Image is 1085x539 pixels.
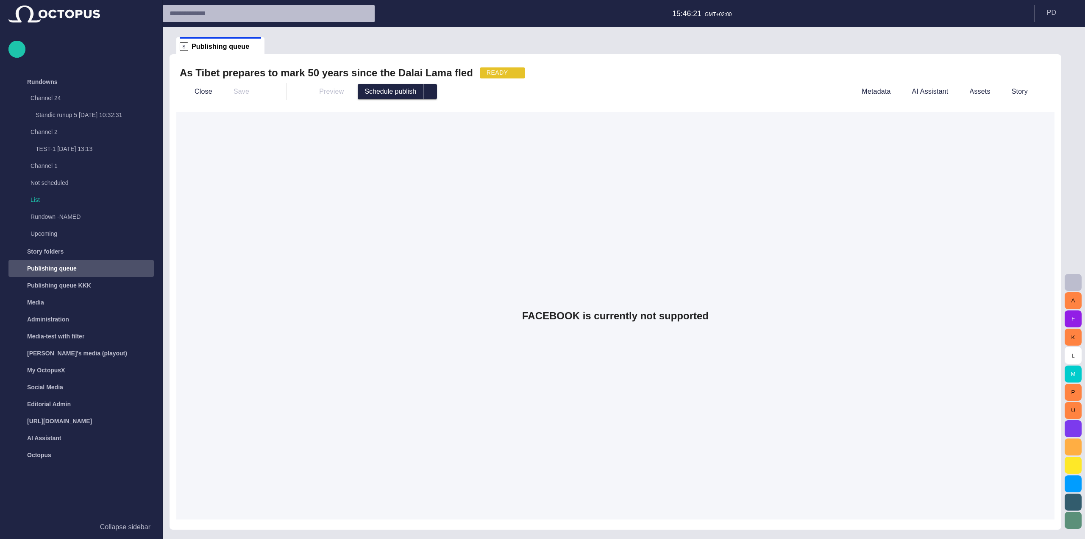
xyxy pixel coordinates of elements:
[480,67,525,78] button: READY
[27,298,44,307] p: Media
[19,107,154,124] div: Standic runup 5 [DATE] 10:32:31
[27,281,91,290] p: Publishing queue KKK
[27,315,69,324] p: Administration
[31,195,154,204] p: List
[897,84,951,99] button: AI Assistant
[14,192,154,209] div: List
[1047,8,1056,18] p: P D
[522,310,709,322] h2: FACEBOOK is currently not supported
[100,522,150,532] p: Collapse sidebar
[31,128,137,136] p: Channel 2
[672,8,701,19] p: 15:46:21
[27,434,61,442] p: AI Assistant
[8,260,154,277] div: Publishing queue
[31,229,137,238] p: Upcoming
[997,84,1031,99] button: Story
[847,84,893,99] button: Metadata
[8,328,154,345] div: Media-test with filter
[192,42,249,51] span: Publishing queue
[31,94,137,102] p: Channel 24
[31,212,137,221] p: Rundown -NAMED
[27,366,65,374] p: My OctopusX
[8,294,154,311] div: Media
[27,400,71,408] p: Editorial Admin
[1065,292,1082,309] button: A
[1065,347,1082,364] button: L
[180,84,215,99] button: Close
[8,430,154,447] div: AI Assistant
[180,42,188,51] p: S
[36,111,154,119] p: Standic runup 5 [DATE] 10:32:31
[1040,5,1080,20] button: PD
[423,84,437,99] button: select publish option
[358,84,437,99] div: Button group with publish options
[31,179,137,187] p: Not scheduled
[27,383,63,391] p: Social Media
[8,345,154,362] div: [PERSON_NAME]'s media (playout)
[1065,402,1082,419] button: U
[8,413,154,430] div: [URL][DOMAIN_NAME]
[176,37,264,54] div: SPublishing queue
[1065,366,1082,383] button: M
[27,247,64,256] p: Story folders
[27,78,58,86] p: Rundowns
[27,332,84,341] p: Media-test with filter
[955,84,993,99] button: Assets
[36,145,154,153] p: TEST-1 [DATE] 13:13
[1065,329,1082,346] button: K
[27,417,92,425] p: [URL][DOMAIN_NAME]
[8,73,154,464] ul: main menu
[31,162,137,170] p: Channel 1
[27,451,51,459] p: Octopus
[19,141,154,158] div: TEST-1 [DATE] 13:13
[8,519,154,536] button: Collapse sidebar
[8,6,100,22] img: Octopus News Room
[705,11,732,18] p: GMT+02:00
[8,447,154,464] div: Octopus
[358,84,423,99] button: Schedule publish
[27,264,77,273] p: Publishing queue
[1065,384,1082,401] button: P
[27,349,127,357] p: [PERSON_NAME]'s media (playout)
[180,66,473,80] h2: As Tibet prepares to mark 50 years since the Dalai Lama fled
[1065,310,1082,327] button: F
